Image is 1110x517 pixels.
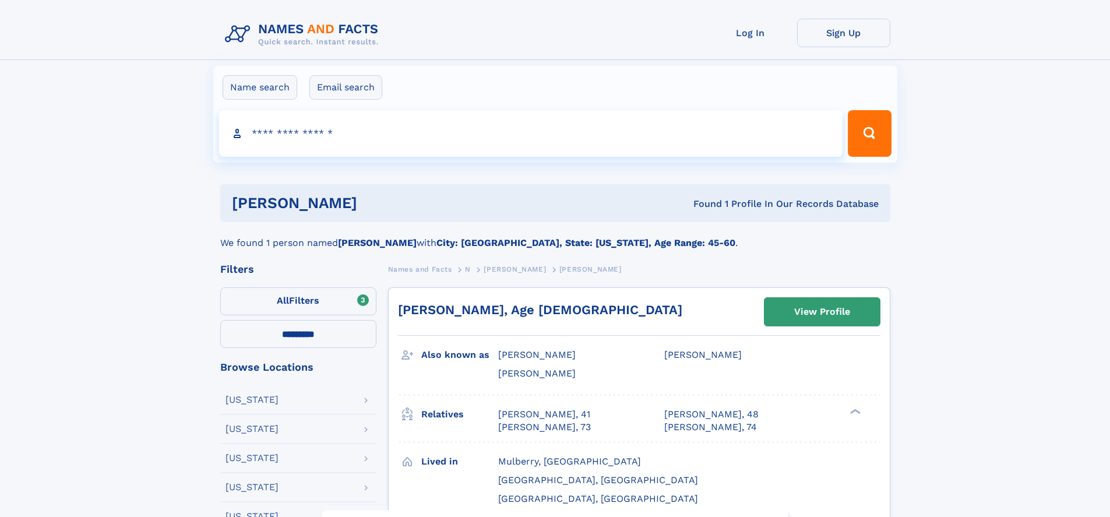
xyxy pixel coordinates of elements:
[421,452,498,472] h3: Lived in
[338,237,417,248] b: [PERSON_NAME]
[797,19,890,47] a: Sign Up
[498,349,576,360] span: [PERSON_NAME]
[225,453,279,463] div: [US_STATE]
[220,264,376,275] div: Filters
[664,349,742,360] span: [PERSON_NAME]
[664,421,757,434] a: [PERSON_NAME], 74
[498,474,698,486] span: [GEOGRAPHIC_DATA], [GEOGRAPHIC_DATA]
[764,298,880,326] a: View Profile
[220,287,376,315] label: Filters
[225,483,279,492] div: [US_STATE]
[847,407,861,415] div: ❯
[498,456,641,467] span: Mulberry, [GEOGRAPHIC_DATA]
[277,295,289,306] span: All
[704,19,797,47] a: Log In
[421,345,498,365] h3: Also known as
[484,265,546,273] span: [PERSON_NAME]
[220,362,376,372] div: Browse Locations
[559,265,622,273] span: [PERSON_NAME]
[525,198,879,210] div: Found 1 Profile In Our Records Database
[232,196,526,210] h1: [PERSON_NAME]
[498,493,698,504] span: [GEOGRAPHIC_DATA], [GEOGRAPHIC_DATA]
[421,405,498,424] h3: Relatives
[220,19,388,50] img: Logo Names and Facts
[220,222,890,250] div: We found 1 person named with .
[223,75,297,100] label: Name search
[794,298,850,325] div: View Profile
[498,408,590,421] a: [PERSON_NAME], 41
[465,265,471,273] span: N
[848,110,891,157] button: Search Button
[484,262,546,276] a: [PERSON_NAME]
[465,262,471,276] a: N
[498,421,591,434] a: [PERSON_NAME], 73
[498,368,576,379] span: [PERSON_NAME]
[664,408,759,421] a: [PERSON_NAME], 48
[219,110,843,157] input: search input
[436,237,735,248] b: City: [GEOGRAPHIC_DATA], State: [US_STATE], Age Range: 45-60
[398,303,682,317] a: [PERSON_NAME], Age [DEMOGRAPHIC_DATA]
[225,424,279,434] div: [US_STATE]
[388,262,452,276] a: Names and Facts
[309,75,382,100] label: Email search
[225,395,279,405] div: [US_STATE]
